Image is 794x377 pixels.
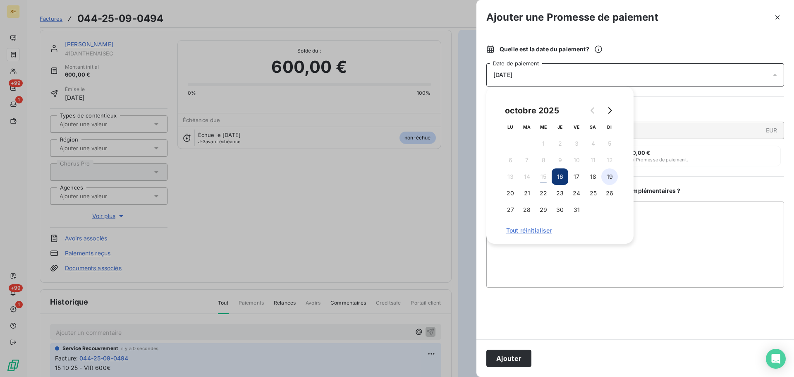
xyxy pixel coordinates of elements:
button: Go to previous month [585,102,601,119]
span: [DATE] [493,72,512,78]
th: mardi [519,119,535,135]
button: 1 [535,135,552,152]
button: 6 [502,152,519,168]
th: samedi [585,119,601,135]
button: 18 [585,168,601,185]
button: 23 [552,185,568,202]
button: 15 [535,168,552,185]
span: Tout réinitialiser [506,227,614,234]
th: mercredi [535,119,552,135]
button: 30 [552,202,568,218]
button: 5 [601,135,618,152]
button: 19 [601,168,618,185]
button: 4 [585,135,601,152]
th: jeudi [552,119,568,135]
span: 0,00 € [632,149,651,156]
button: 29 [535,202,552,218]
h3: Ajouter une Promesse de paiement [486,10,658,25]
button: 16 [552,168,568,185]
button: 21 [519,185,535,202]
button: 13 [502,168,519,185]
button: 8 [535,152,552,168]
button: 26 [601,185,618,202]
button: 25 [585,185,601,202]
button: 28 [519,202,535,218]
span: Quelle est la date du paiement ? [500,45,603,53]
div: octobre 2025 [502,104,562,117]
button: 20 [502,185,519,202]
button: 24 [568,185,585,202]
button: 31 [568,202,585,218]
button: 7 [519,152,535,168]
button: 3 [568,135,585,152]
button: 22 [535,185,552,202]
th: lundi [502,119,519,135]
button: 2 [552,135,568,152]
button: 14 [519,168,535,185]
th: vendredi [568,119,585,135]
button: Go to next month [601,102,618,119]
button: 11 [585,152,601,168]
button: Ajouter [486,350,531,367]
button: 17 [568,168,585,185]
th: dimanche [601,119,618,135]
button: 12 [601,152,618,168]
button: 9 [552,152,568,168]
button: 27 [502,202,519,218]
button: 10 [568,152,585,168]
div: Open Intercom Messenger [766,349,786,369]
